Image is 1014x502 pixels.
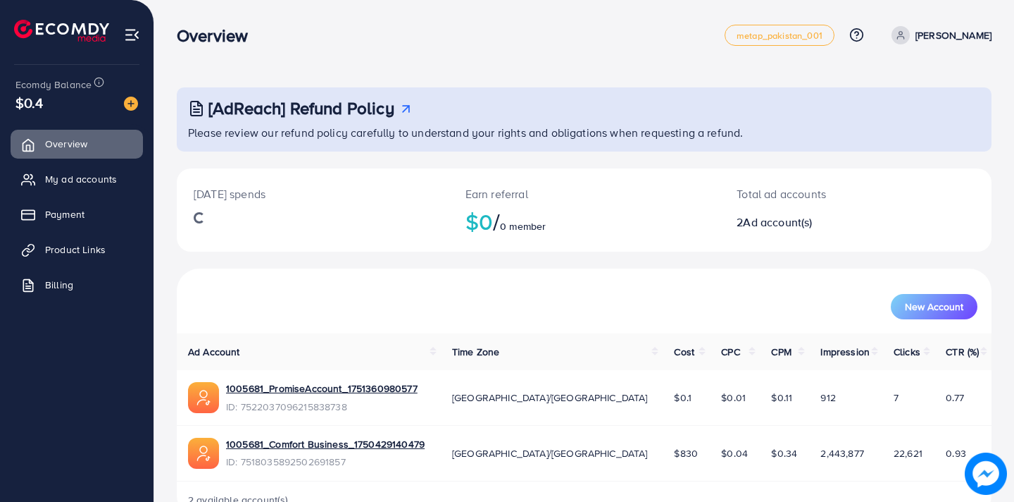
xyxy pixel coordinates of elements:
[188,124,983,141] p: Please review our refund policy carefully to understand your rights and obligations when requesti...
[11,235,143,264] a: Product Links
[45,172,117,186] span: My ad accounts
[725,25,834,46] a: metap_pakistan_001
[188,345,240,359] span: Ad Account
[894,391,899,405] span: 7
[226,381,418,396] a: 1005681_PromiseAccount_1751360980577
[886,26,991,44] a: [PERSON_NAME]
[905,302,963,312] span: New Account
[177,25,259,46] h3: Overview
[124,27,140,43] img: menu
[965,453,1007,495] img: image
[737,31,822,40] span: metap_pakistan_001
[11,130,143,158] a: Overview
[45,278,73,292] span: Billing
[11,200,143,228] a: Payment
[737,216,906,229] h2: 2
[737,185,906,202] p: Total ad accounts
[45,137,87,151] span: Overview
[452,391,648,405] span: [GEOGRAPHIC_DATA]/[GEOGRAPHIC_DATA]
[194,185,432,202] p: [DATE] spends
[894,345,920,359] span: Clicks
[946,391,964,405] span: 0.77
[820,345,870,359] span: Impression
[11,271,143,299] a: Billing
[500,219,546,233] span: 0 member
[465,208,703,235] h2: $0
[915,27,991,44] p: [PERSON_NAME]
[45,207,84,221] span: Payment
[14,20,109,42] img: logo
[226,437,425,451] a: 1005681_Comfort Business_1750429140479
[188,438,219,469] img: ic-ads-acc.e4c84228.svg
[771,446,797,460] span: $0.34
[674,446,698,460] span: $830
[946,345,979,359] span: CTR (%)
[771,391,792,405] span: $0.11
[894,446,922,460] span: 22,621
[946,446,966,460] span: 0.93
[208,98,394,118] h3: [AdReach] Refund Policy
[674,391,691,405] span: $0.1
[226,400,418,414] span: ID: 7522037096215838738
[891,294,977,319] button: New Account
[721,446,748,460] span: $0.04
[493,205,500,238] span: /
[452,345,499,359] span: Time Zone
[11,165,143,193] a: My ad accounts
[226,455,425,469] span: ID: 7518035892502691857
[820,391,835,405] span: 912
[188,382,219,413] img: ic-ads-acc.e4c84228.svg
[452,446,648,460] span: [GEOGRAPHIC_DATA]/[GEOGRAPHIC_DATA]
[15,92,44,113] span: $0.4
[674,345,694,359] span: Cost
[15,78,92,92] span: Ecomdy Balance
[820,446,863,460] span: 2,443,877
[743,214,812,230] span: Ad account(s)
[721,391,746,405] span: $0.01
[721,345,739,359] span: CPC
[45,243,106,257] span: Product Links
[465,185,703,202] p: Earn referral
[124,97,138,111] img: image
[771,345,791,359] span: CPM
